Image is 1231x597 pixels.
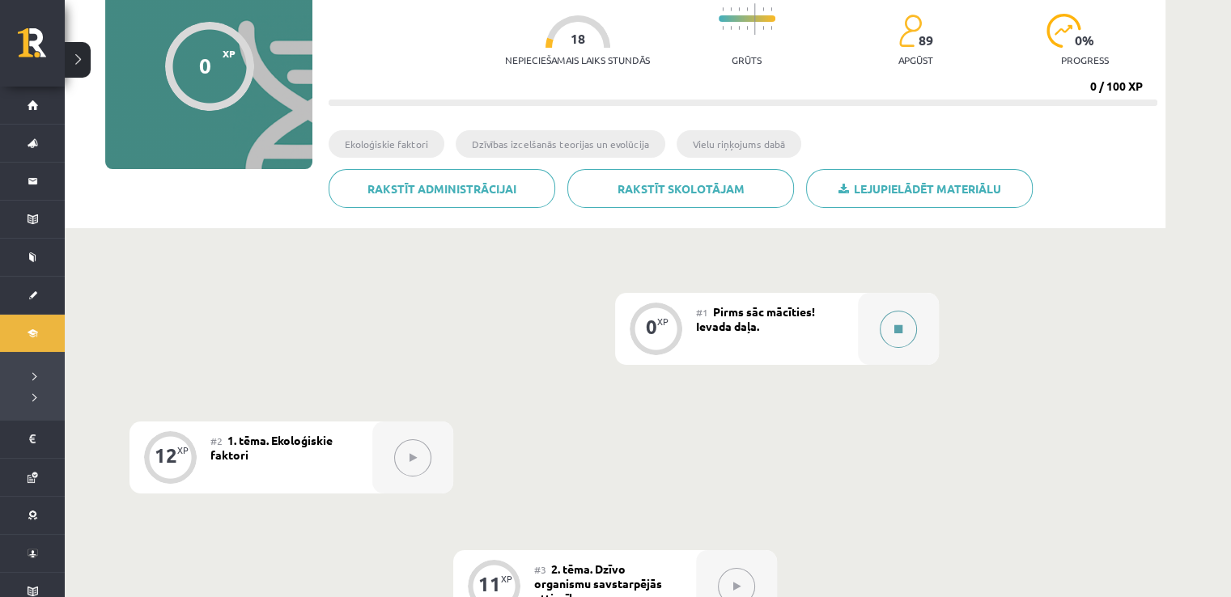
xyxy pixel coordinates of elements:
[754,3,756,35] img: icon-long-line-d9ea69661e0d244f92f715978eff75569469978d946b2353a9bb055b3ed8787d.svg
[223,48,236,59] span: XP
[456,130,665,158] li: Dzīvības izcelšanās teorijas un evolūcija
[730,26,732,30] img: icon-short-line-57e1e144782c952c97e751825c79c345078a6d821885a25fce030b3d8c18986b.svg
[505,54,650,66] p: Nepieciešamais laiks stundās
[1061,54,1109,66] p: progress
[696,306,708,319] span: #1
[762,7,764,11] img: icon-short-line-57e1e144782c952c97e751825c79c345078a6d821885a25fce030b3d8c18986b.svg
[657,317,669,326] div: XP
[696,304,815,333] span: Pirms sāc mācīties! Ievada daļa.
[898,54,933,66] p: apgūst
[677,130,801,158] li: Vielu riņķojums dabā
[646,320,657,334] div: 0
[770,7,772,11] img: icon-short-line-57e1e144782c952c97e751825c79c345078a6d821885a25fce030b3d8c18986b.svg
[478,577,501,591] div: 11
[722,7,724,11] img: icon-short-line-57e1e144782c952c97e751825c79c345078a6d821885a25fce030b3d8c18986b.svg
[18,28,65,69] a: Rīgas 1. Tālmācības vidusskola
[746,26,748,30] img: icon-short-line-57e1e144782c952c97e751825c79c345078a6d821885a25fce030b3d8c18986b.svg
[746,7,748,11] img: icon-short-line-57e1e144782c952c97e751825c79c345078a6d821885a25fce030b3d8c18986b.svg
[738,7,740,11] img: icon-short-line-57e1e144782c952c97e751825c79c345078a6d821885a25fce030b3d8c18986b.svg
[501,574,512,583] div: XP
[770,26,772,30] img: icon-short-line-57e1e144782c952c97e751825c79c345078a6d821885a25fce030b3d8c18986b.svg
[567,169,794,208] a: Rakstīt skolotājam
[177,446,189,455] div: XP
[806,169,1033,208] a: Lejupielādēt materiālu
[1046,14,1081,48] img: icon-progress-161ccf0a02000e728c5f80fcf4c31c7af3da0e1684b2b1d7c360e028c24a22f1.svg
[898,14,922,48] img: students-c634bb4e5e11cddfef0936a35e636f08e4e9abd3cc4e673bd6f9a4125e45ecb1.svg
[730,7,732,11] img: icon-short-line-57e1e144782c952c97e751825c79c345078a6d821885a25fce030b3d8c18986b.svg
[210,433,333,462] span: 1. tēma. Ekoloģiskie faktori
[738,26,740,30] img: icon-short-line-57e1e144782c952c97e751825c79c345078a6d821885a25fce030b3d8c18986b.svg
[329,130,444,158] li: Ekoloģiskie faktori
[155,448,177,463] div: 12
[199,53,211,78] div: 0
[1075,33,1095,48] span: 0 %
[534,563,546,576] span: #3
[329,169,555,208] a: Rakstīt administrācijai
[571,32,585,46] span: 18
[722,26,724,30] img: icon-short-line-57e1e144782c952c97e751825c79c345078a6d821885a25fce030b3d8c18986b.svg
[762,26,764,30] img: icon-short-line-57e1e144782c952c97e751825c79c345078a6d821885a25fce030b3d8c18986b.svg
[732,54,762,66] p: Grūts
[210,434,223,447] span: #2
[919,33,933,48] span: 89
